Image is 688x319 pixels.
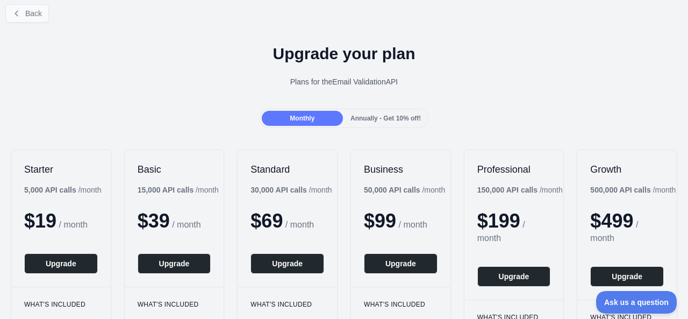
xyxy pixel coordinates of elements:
h2: Standard [250,163,324,176]
span: / month [285,220,314,229]
div: / month [250,185,332,195]
div: / month [477,185,563,195]
span: $ 499 [590,210,633,232]
b: 500,000 API calls [590,186,650,194]
b: 50,000 API calls [364,186,420,194]
span: / month [399,220,427,229]
h2: Professional [477,163,551,176]
div: / month [364,185,445,195]
b: 30,000 API calls [250,186,307,194]
b: 150,000 API calls [477,186,537,194]
span: $ 99 [364,210,396,232]
span: $ 69 [250,210,283,232]
h2: Growth [590,163,664,176]
iframe: Toggle Customer Support [596,291,677,314]
h2: Business [364,163,438,176]
span: / month [477,220,525,243]
div: / month [590,185,676,195]
span: $ 199 [477,210,520,232]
